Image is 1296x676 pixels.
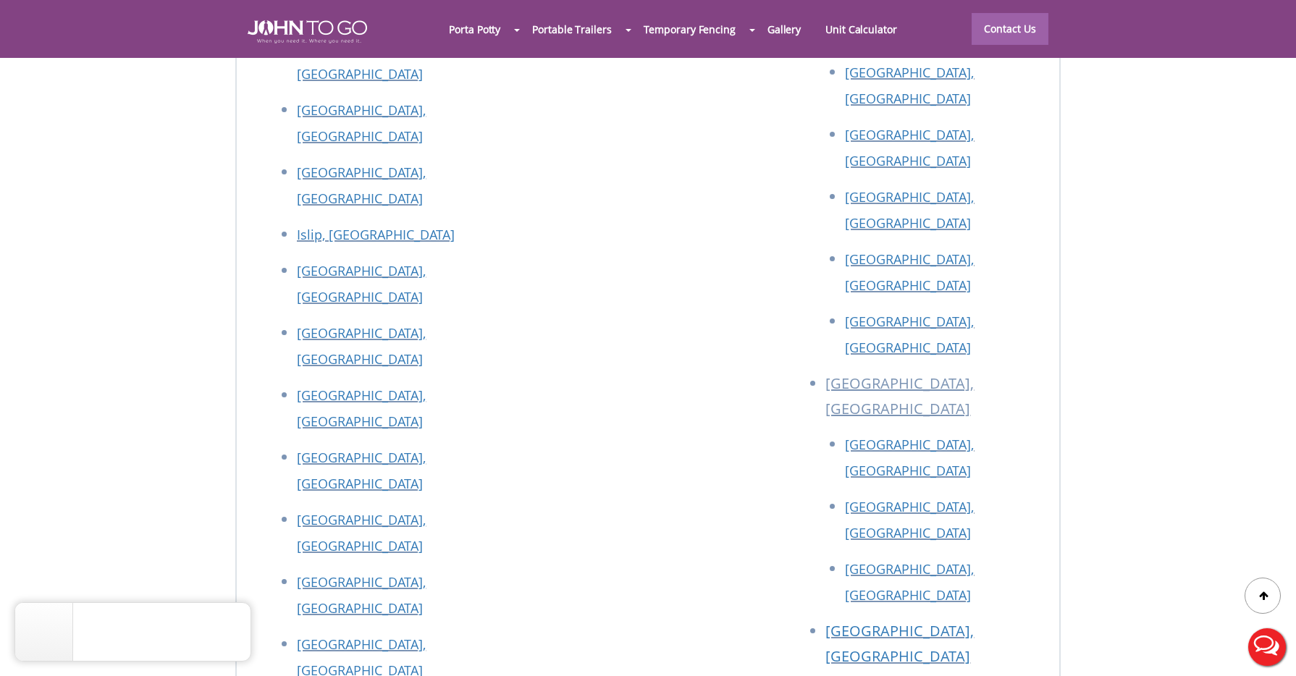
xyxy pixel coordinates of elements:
[297,101,426,145] a: [GEOGRAPHIC_DATA], [GEOGRAPHIC_DATA]
[520,14,623,45] a: Portable Trailers
[297,386,426,430] a: [GEOGRAPHIC_DATA], [GEOGRAPHIC_DATA]
[297,324,426,368] a: [GEOGRAPHIC_DATA], [GEOGRAPHIC_DATA]
[845,313,974,356] a: [GEOGRAPHIC_DATA], [GEOGRAPHIC_DATA]
[845,436,974,479] a: [GEOGRAPHIC_DATA], [GEOGRAPHIC_DATA]
[297,511,426,554] a: [GEOGRAPHIC_DATA], [GEOGRAPHIC_DATA]
[972,13,1048,45] a: Contact Us
[297,226,455,243] a: Islip, [GEOGRAPHIC_DATA]
[755,14,813,45] a: Gallery
[845,64,974,107] a: [GEOGRAPHIC_DATA], [GEOGRAPHIC_DATA]
[297,449,426,492] a: [GEOGRAPHIC_DATA], [GEOGRAPHIC_DATA]
[825,371,1045,431] li: [GEOGRAPHIC_DATA], [GEOGRAPHIC_DATA]
[631,14,748,45] a: Temporary Fencing
[248,20,367,43] img: JOHN to go
[845,250,974,294] a: [GEOGRAPHIC_DATA], [GEOGRAPHIC_DATA]
[845,188,974,232] a: [GEOGRAPHIC_DATA], [GEOGRAPHIC_DATA]
[1238,618,1296,676] button: Live Chat
[825,621,974,666] a: [GEOGRAPHIC_DATA], [GEOGRAPHIC_DATA]
[297,262,426,305] a: [GEOGRAPHIC_DATA], [GEOGRAPHIC_DATA]
[845,498,974,541] a: [GEOGRAPHIC_DATA], [GEOGRAPHIC_DATA]
[845,126,974,169] a: [GEOGRAPHIC_DATA], [GEOGRAPHIC_DATA]
[297,573,426,617] a: [GEOGRAPHIC_DATA], [GEOGRAPHIC_DATA]
[297,164,426,207] a: [GEOGRAPHIC_DATA], [GEOGRAPHIC_DATA]
[845,560,974,604] a: [GEOGRAPHIC_DATA], [GEOGRAPHIC_DATA]
[437,14,513,45] a: Porta Potty
[813,14,909,45] a: Unit Calculator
